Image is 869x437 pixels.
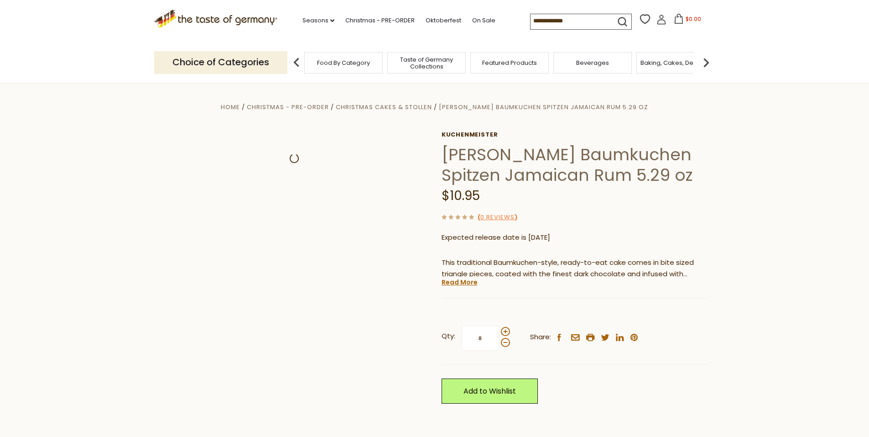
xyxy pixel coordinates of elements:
[442,379,538,404] a: Add to Wishlist
[287,53,306,72] img: previous arrow
[668,14,707,27] button: $0.00
[530,332,551,343] span: Share:
[302,16,334,26] a: Seasons
[480,213,515,222] a: 0 Reviews
[576,59,609,66] a: Beverages
[640,59,711,66] a: Baking, Cakes, Desserts
[345,16,415,26] a: Christmas - PRE-ORDER
[154,51,287,74] p: Choice of Categories
[482,59,537,66] a: Featured Products
[336,103,432,111] a: Christmas Cakes & Stollen
[221,103,240,111] a: Home
[439,103,648,111] a: [PERSON_NAME] Baumkuchen Spitzen Jamaican Rum 5.29 oz
[426,16,461,26] a: Oktoberfest
[442,232,708,243] p: Expected release date is [DATE]
[442,131,708,138] a: Kuchenmeister
[442,144,708,185] h1: [PERSON_NAME] Baumkuchen Spitzen Jamaican Rum 5.29 oz
[686,15,701,23] span: $0.00
[442,257,708,280] p: This traditional Baumkuchen-style, ready-to-eat cake comes in bite sized triangle pieces, coated ...
[390,56,463,70] a: Taste of Germany Collections
[462,326,499,351] input: Qty:
[442,278,478,287] a: Read More
[247,103,329,111] a: Christmas - PRE-ORDER
[317,59,370,66] a: Food By Category
[442,331,455,342] strong: Qty:
[697,53,715,72] img: next arrow
[478,213,517,221] span: ( )
[472,16,495,26] a: On Sale
[442,187,480,205] span: $10.95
